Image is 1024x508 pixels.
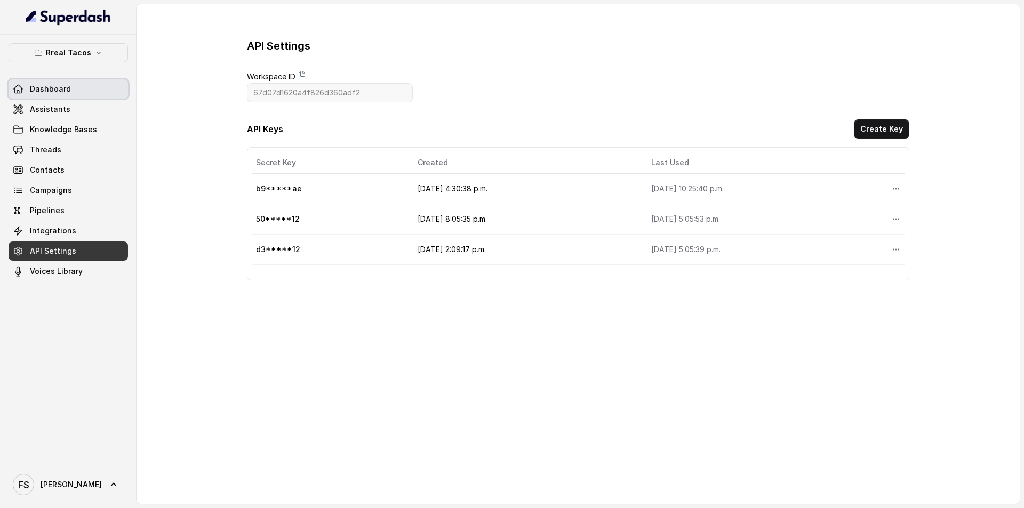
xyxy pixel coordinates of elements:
[41,479,102,490] span: [PERSON_NAME]
[9,241,128,261] a: API Settings
[30,84,71,94] span: Dashboard
[46,46,91,59] p: Rreal Tacos
[643,152,883,174] th: Last Used
[9,100,128,119] a: Assistants
[30,205,65,216] span: Pipelines
[9,160,128,180] a: Contacts
[9,262,128,281] a: Voices Library
[886,240,906,259] button: More options
[9,79,128,99] a: Dashboard
[9,181,128,200] a: Campaigns
[247,38,310,53] h3: API Settings
[252,152,409,174] th: Secret Key
[30,165,65,175] span: Contacts
[30,246,76,256] span: API Settings
[643,174,883,204] td: [DATE] 10:25:40 p.m.
[9,43,128,62] button: Rreal Tacos
[9,201,128,220] a: Pipelines
[30,185,72,196] span: Campaigns
[9,120,128,139] a: Knowledge Bases
[409,174,643,204] td: [DATE] 4:30:38 p.m.
[30,225,76,236] span: Integrations
[643,235,883,265] td: [DATE] 5:05:39 p.m.
[30,266,83,277] span: Voices Library
[26,9,111,26] img: light.svg
[643,204,883,235] td: [DATE] 5:05:53 p.m.
[30,104,70,115] span: Assistants
[247,123,283,135] h3: API Keys
[886,209,906,229] button: More options
[409,152,643,174] th: Created
[9,221,128,240] a: Integrations
[9,140,128,159] a: Threads
[30,124,97,135] span: Knowledge Bases
[9,470,128,499] a: [PERSON_NAME]
[18,479,29,490] text: FS
[409,204,643,235] td: [DATE] 8:05:35 p.m.
[854,119,909,139] button: Create Key
[409,235,643,265] td: [DATE] 2:09:17 p.m.
[886,179,906,198] button: More options
[30,144,61,155] span: Threads
[247,70,295,83] label: Workspace ID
